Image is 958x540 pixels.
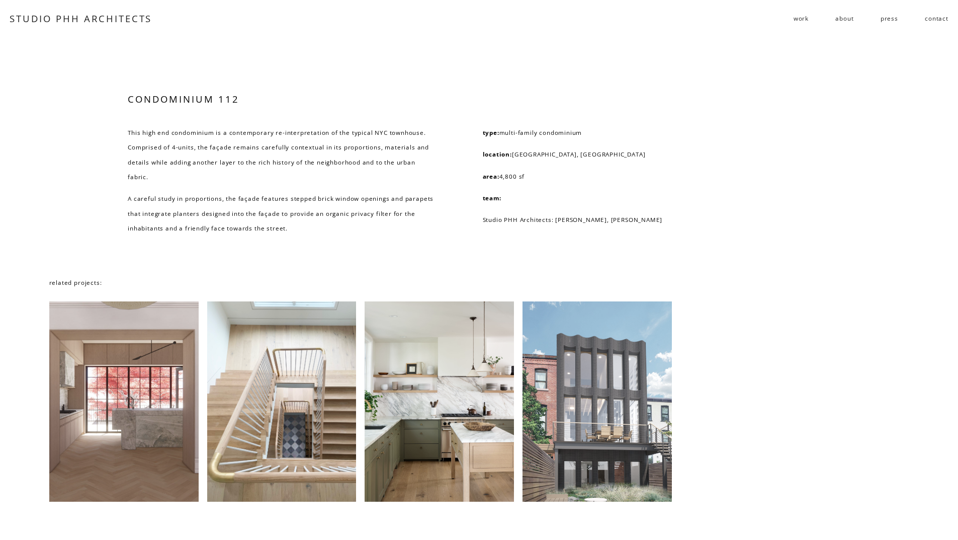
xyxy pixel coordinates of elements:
p: A careful study in proportions, the façade features stepped brick window openings and parapets th... [128,191,436,236]
a: about [835,11,853,27]
p: Studio PHH Architects: [PERSON_NAME], [PERSON_NAME] [483,212,752,227]
strong: location: [483,150,512,158]
a: contact [925,11,948,27]
h3: CONDOMINIUM 112 [128,93,436,106]
p: 4,800 sf [483,169,752,184]
p: [GEOGRAPHIC_DATA], [GEOGRAPHIC_DATA] [483,147,752,162]
p: related projects: [49,275,278,290]
p: This high end condominium is a contemporary re-interpretation of the typical NYC townhouse. Compr... [128,125,436,184]
p: multi-family condominium [483,125,752,140]
a: press [881,11,898,27]
a: STUDIO PHH ARCHITECTS [10,12,152,25]
strong: area: [483,172,499,180]
strong: type: [483,128,499,136]
a: folder dropdown [794,11,809,27]
span: work [794,11,809,26]
strong: team: [483,194,501,202]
